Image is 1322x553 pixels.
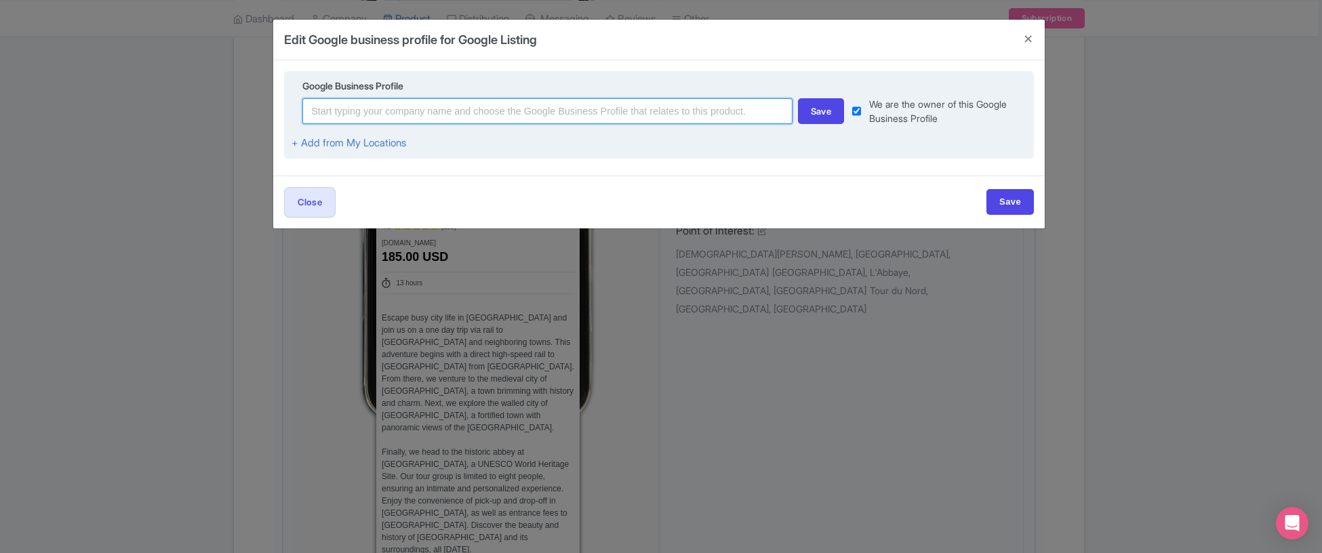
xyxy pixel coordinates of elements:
[1012,20,1045,58] button: Close
[1276,507,1308,539] div: Open Intercom Messenger
[284,30,537,49] h4: Edit Google business profile for Google Listing
[302,98,792,124] input: Start typing your company name and choose the Google Business Profile that relates to this product.
[302,79,403,93] span: Google Business Profile
[284,187,336,218] button: Close
[292,136,406,149] a: + Add from My Locations
[869,97,1026,125] label: We are the owner of this Google Business Profile
[986,189,1034,215] input: Save
[798,98,845,124] div: Save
